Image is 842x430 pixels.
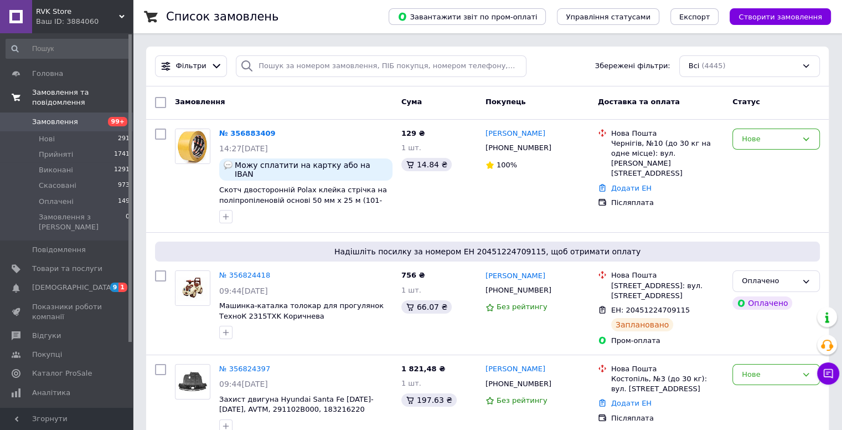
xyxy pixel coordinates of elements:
a: Скотч двосторонній Polax клейка стрічка на поліпропіленовій основі 50 мм х 25 м (101-003) [219,186,387,214]
span: Товари та послуги [32,264,102,274]
span: Доставка та оплата [598,98,680,106]
span: 1741 [114,150,130,160]
div: [PHONE_NUMBER] [483,377,554,391]
span: ЕН: 20451224709115 [611,306,690,314]
div: Нове [742,134,797,145]
div: 197.63 ₴ [401,393,457,407]
span: [DEMOGRAPHIC_DATA] [32,283,114,293]
span: Головна [32,69,63,79]
button: Чат з покупцем [817,362,839,385]
div: [STREET_ADDRESS]: вул. [STREET_ADDRESS] [611,281,724,301]
a: Фото товару [175,270,210,306]
input: Пошук за номером замовлення, ПІБ покупця, номером телефону, Email, номером накладної [236,55,526,77]
span: Замовлення [32,117,78,127]
div: Нова Пошта [611,270,724,280]
div: [PHONE_NUMBER] [483,283,554,298]
a: Машинка-каталка толокар для прогулянок ТехноК 2315TXK Коричнева [219,301,384,320]
img: Фото товару [175,370,210,393]
span: Показники роботи компанії [32,302,102,322]
a: № 356824418 [219,271,270,279]
span: Надішліть посилку за номером ЕН 20451224709115, щоб отримати оплату [159,246,815,257]
a: Фото товару [175,364,210,400]
span: Скасовані [39,181,76,191]
span: Прийняті [39,150,73,160]
button: Управління статусами [557,8,659,25]
span: Відгуки [32,331,61,341]
div: Оплачено [732,296,792,310]
span: Управління сайтом [32,407,102,427]
div: Післяплата [611,413,724,423]
span: 291 [118,134,130,144]
div: 66.07 ₴ [401,300,452,314]
span: 1 шт. [401,144,421,152]
span: Нові [39,134,55,144]
img: :speech_balloon: [224,161,233,170]
a: Додати ЕН [611,399,652,407]
a: № 356883409 [219,129,276,137]
span: Оплачені [39,197,74,207]
span: 14:27[DATE] [219,144,268,153]
span: Завантажити звіт по пром-оплаті [397,12,537,22]
span: Експорт [679,13,710,21]
span: (4445) [701,62,725,70]
a: [PERSON_NAME] [485,129,545,139]
span: 9 [110,283,119,292]
span: Повідомлення [32,245,86,255]
span: Без рейтингу [497,303,547,311]
span: Аналітика [32,388,70,398]
span: 973 [118,181,130,191]
span: Всі [689,61,700,71]
span: Каталог ProSale [32,368,92,378]
div: Ваш ID: 3884060 [36,17,133,27]
span: 1 [118,283,127,292]
a: [PERSON_NAME] [485,364,545,375]
span: Замовлення з [PERSON_NAME] [39,212,126,232]
span: Збережені фільтри: [595,61,670,71]
div: Чернігів, №10 (до 30 кг на одне місце): вул. [PERSON_NAME][STREET_ADDRESS] [611,139,724,179]
div: Нова Пошта [611,129,724,139]
a: [PERSON_NAME] [485,271,545,281]
span: 149 [118,197,130,207]
img: Фото товару [175,271,210,305]
span: Управління статусами [566,13,650,21]
span: Замовлення та повідомлення [32,88,133,107]
a: Додати ЕН [611,184,652,192]
a: Фото товару [175,129,210,164]
span: Покупці [32,350,62,360]
a: Захист двигуна Hyundai Santa Fe [DATE]-[DATE], AVTM, 291102B000, 183216220 [219,395,374,414]
button: Експорт [670,8,719,25]
span: Створити замовлення [738,13,822,21]
span: Cума [401,98,422,106]
span: Фільтри [176,61,206,71]
span: 129 ₴ [401,129,425,137]
span: 09:44[DATE] [219,380,268,388]
div: Оплачено [742,275,797,287]
span: Статус [732,98,760,106]
span: 0 [126,212,130,232]
div: Нова Пошта [611,364,724,374]
div: Післяплата [611,198,724,208]
a: Створити замовлення [719,12,831,21]
span: Замовлення [175,98,225,106]
span: RVK Store [36,7,119,17]
span: 1 821,48 ₴ [401,365,445,373]
button: Завантажити звіт по пром-оплаті [389,8,546,25]
div: [PHONE_NUMBER] [483,141,554,155]
div: Костопіль, №3 (до 30 кг): вул. [STREET_ADDRESS] [611,374,724,394]
span: 1291 [114,165,130,175]
div: Заплановано [611,318,674,331]
span: 756 ₴ [401,271,425,279]
a: № 356824397 [219,365,270,373]
span: Без рейтингу [497,396,547,405]
img: Фото товару [175,129,210,163]
div: 14.84 ₴ [401,158,452,171]
div: Пром-оплата [611,336,724,346]
div: Нове [742,369,797,381]
h1: Список замовлень [166,10,278,23]
span: 1 шт. [401,286,421,294]
span: 100% [497,161,517,169]
button: Створити замовлення [730,8,831,25]
span: Покупець [485,98,526,106]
